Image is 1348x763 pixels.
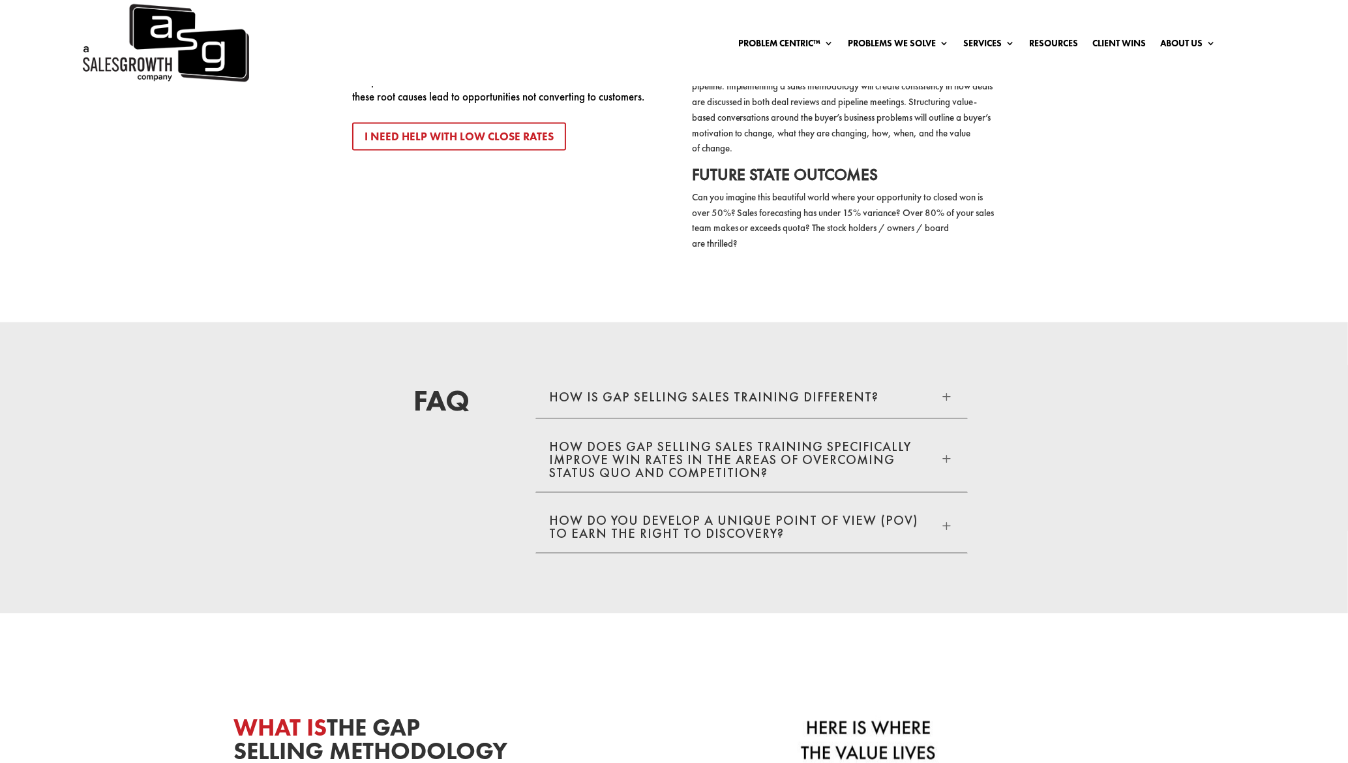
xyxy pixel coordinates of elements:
p: Implementing firm and consistent qualification criteria that is customer-centric (AKA, no BANT or... [692,48,996,167]
a: I Need Help with Low Close Rates [352,123,566,151]
h5: How is GAP Selling sales training different? [549,390,878,403]
a: Problems We Solve [848,39,949,53]
h5: How does Gap Selling Sales Training specifically improve win rates in the areas of overcoming sta... [549,440,940,479]
a: Resources [1029,39,1078,53]
span: What Is [234,712,327,743]
span: L [940,389,954,403]
h4: Future State Outcomes [692,166,996,190]
a: Problem Centric™ [738,39,833,53]
span: L [940,451,954,465]
a: Client Wins [1092,39,1146,53]
p: Can you imagine this beautiful world where your opportunity to closed won is over 50%? Sales fore... [692,190,996,252]
a: About Us [1160,39,1216,53]
h5: How do you develop a unique Point of View (POV) to earn the right to discovery? [549,514,940,540]
h4: FAQ [381,386,503,422]
a: Services [963,39,1015,53]
span: L [940,518,954,533]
